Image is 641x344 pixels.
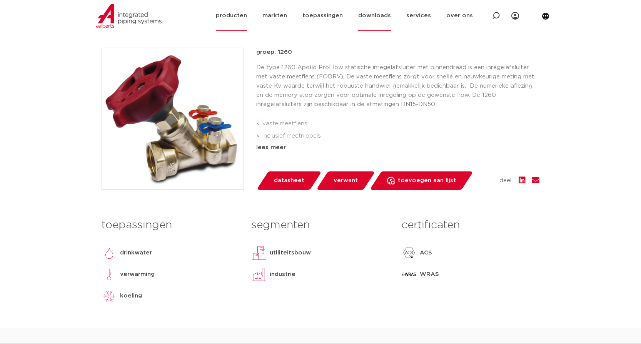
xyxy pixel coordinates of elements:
[334,174,358,187] span: verwant
[120,270,155,279] p: verwarming
[262,130,539,142] li: inclusief meetnippels
[102,245,117,261] img: drinkwater
[256,143,539,152] div: lees meer
[251,218,389,233] h3: segmenten
[262,118,539,130] li: vaste meetflens
[256,63,539,109] p: De type 1260 Apollo ProFlow statische inregelafsluiter met binnendraad is een inregelafsluiter me...
[420,248,432,258] p: ACS
[270,248,311,258] p: utiliteitsbouw
[102,48,244,189] img: Product Image for Apollo ProFlow statische inregelafsluiter FODRV (2 x binnendraad)
[120,248,152,258] p: drinkwater
[256,48,539,57] p: groep: 1260
[499,176,512,185] span: deel:
[401,218,539,233] h3: certificaten
[274,174,304,187] span: datasheet
[102,267,117,282] img: verwarming
[398,174,456,187] span: toevoegen aan lijst
[102,288,117,304] img: koeling
[401,245,417,261] img: ACS
[420,270,439,279] p: WRAS
[256,171,322,190] a: datasheet
[270,270,295,279] p: industrie
[401,267,417,282] img: WRAS
[120,291,142,301] p: koeling
[251,245,267,261] img: utiliteitsbouw
[102,218,240,233] h3: toepassingen
[316,171,375,190] a: verwant
[251,267,267,282] img: industrie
